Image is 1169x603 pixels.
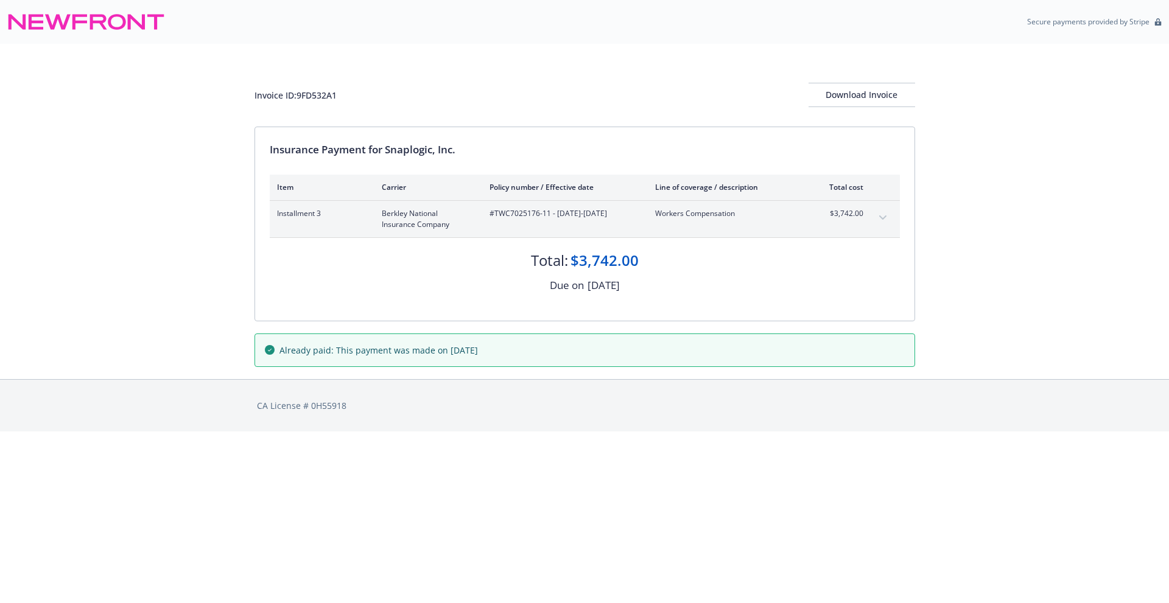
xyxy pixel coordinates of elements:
[257,399,913,412] div: CA License # 0H55918
[279,344,478,357] span: Already paid: This payment was made on [DATE]
[655,182,798,192] div: Line of coverage / description
[255,89,337,102] div: Invoice ID: 9FD532A1
[1027,16,1150,27] p: Secure payments provided by Stripe
[490,182,636,192] div: Policy number / Effective date
[818,182,863,192] div: Total cost
[550,277,584,293] div: Due on
[570,250,639,271] div: $3,742.00
[873,208,893,228] button: expand content
[809,83,915,107] button: Download Invoice
[270,201,900,237] div: Installment 3Berkley National Insurance Company#TWC7025176-11 - [DATE]-[DATE]Workers Compensation...
[382,208,470,230] span: Berkley National Insurance Company
[490,208,636,219] span: #TWC7025176-11 - [DATE]-[DATE]
[382,182,470,192] div: Carrier
[655,208,798,219] span: Workers Compensation
[531,250,568,271] div: Total:
[277,182,362,192] div: Item
[270,142,900,158] div: Insurance Payment for Snaplogic, Inc.
[588,277,620,293] div: [DATE]
[277,208,362,219] span: Installment 3
[818,208,863,219] span: $3,742.00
